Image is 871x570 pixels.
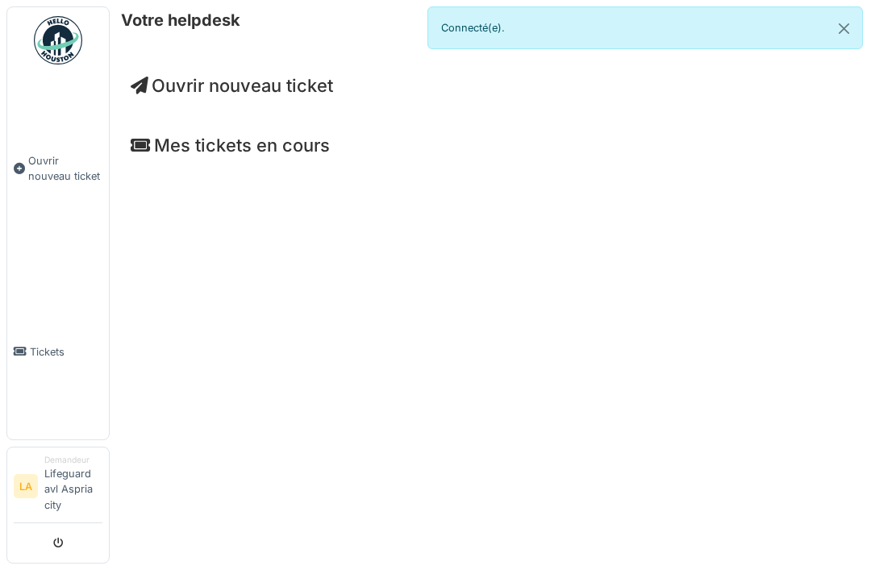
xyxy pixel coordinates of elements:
span: Ouvrir nouveau ticket [28,153,102,184]
button: Close [826,7,862,50]
li: LA [14,474,38,498]
a: LA DemandeurLifeguard avl Aspria city [14,454,102,523]
h4: Mes tickets en cours [131,135,850,156]
a: Ouvrir nouveau ticket [131,75,333,96]
li: Lifeguard avl Aspria city [44,454,102,519]
div: Demandeur [44,454,102,466]
h6: Votre helpdesk [121,10,240,30]
a: Ouvrir nouveau ticket [7,73,109,264]
img: Badge_color-CXgf-gQk.svg [34,16,82,64]
span: Tickets [30,344,102,360]
div: Connecté(e). [427,6,863,49]
a: Tickets [7,264,109,439]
